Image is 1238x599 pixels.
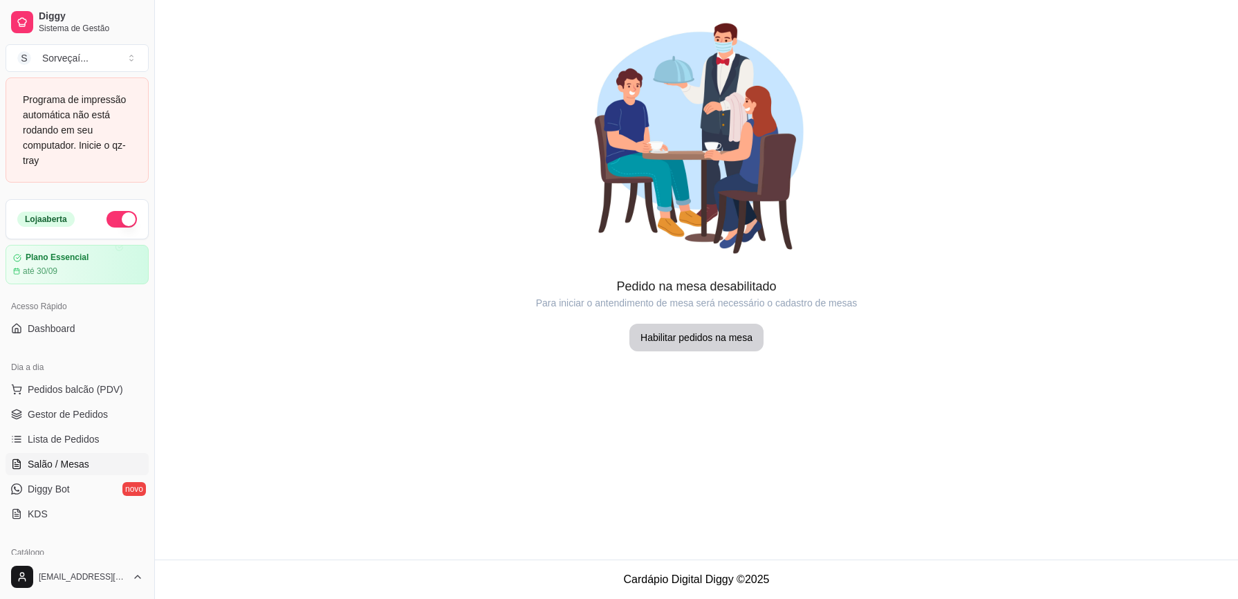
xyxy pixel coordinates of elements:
[28,507,48,521] span: KDS
[23,266,57,277] article: até 30/09
[6,356,149,378] div: Dia a dia
[28,432,100,446] span: Lista de Pedidos
[26,252,89,263] article: Plano Essencial
[28,383,123,396] span: Pedidos balcão (PDV)
[6,378,149,400] button: Pedidos balcão (PDV)
[6,295,149,317] div: Acesso Rápido
[629,324,764,351] button: Habilitar pedidos na mesa
[6,428,149,450] a: Lista de Pedidos
[28,407,108,421] span: Gestor de Pedidos
[107,211,137,228] button: Alterar Status
[6,478,149,500] a: Diggy Botnovo
[39,23,143,34] span: Sistema de Gestão
[6,245,149,284] a: Plano Essencialaté 30/09
[17,51,31,65] span: S
[6,44,149,72] button: Select a team
[6,560,149,593] button: [EMAIL_ADDRESS][DOMAIN_NAME]
[28,457,89,471] span: Salão / Mesas
[6,453,149,475] a: Salão / Mesas
[6,403,149,425] a: Gestor de Pedidos
[39,571,127,582] span: [EMAIL_ADDRESS][DOMAIN_NAME]
[155,277,1238,296] article: Pedido na mesa desabilitado
[42,51,89,65] div: Sorveçaí ...
[23,92,131,168] div: Programa de impressão automática não está rodando em seu computador. Inicie o qz-tray
[28,482,70,496] span: Diggy Bot
[28,322,75,335] span: Dashboard
[39,10,143,23] span: Diggy
[155,560,1238,599] footer: Cardápio Digital Diggy © 2025
[17,212,75,227] div: Loja aberta
[6,6,149,39] a: DiggySistema de Gestão
[6,317,149,340] a: Dashboard
[6,503,149,525] a: KDS
[155,296,1238,310] article: Para iniciar o antendimento de mesa será necessário o cadastro de mesas
[6,542,149,564] div: Catálogo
